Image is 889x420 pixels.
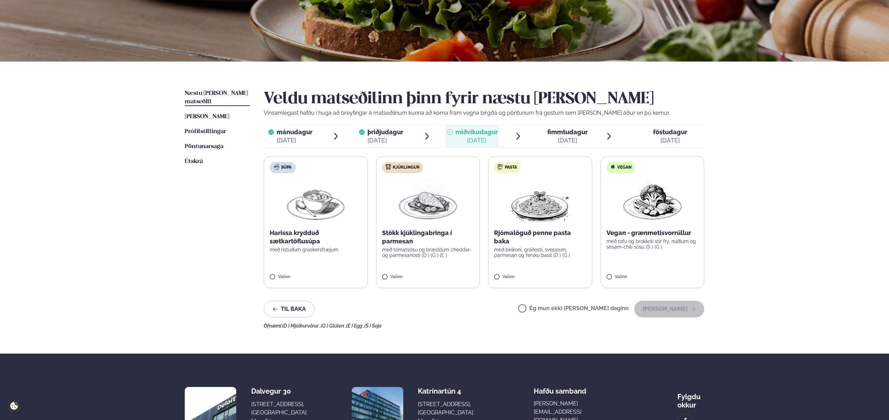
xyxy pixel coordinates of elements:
[185,129,226,135] span: Prófílstillingar
[397,179,459,223] img: Chicken-breast.png
[653,128,687,136] span: föstudagur
[418,387,473,395] div: Katrínartún 4
[393,165,420,170] span: Kjúklingur
[455,136,498,145] div: [DATE]
[7,399,21,413] a: Cookie settings
[367,136,403,145] div: [DATE]
[634,301,704,317] button: [PERSON_NAME]
[547,128,588,136] span: fimmtudagur
[386,164,391,170] img: chicken.svg
[185,90,248,105] span: Næstu [PERSON_NAME] matseðill
[185,89,250,106] a: Næstu [PERSON_NAME] matseðill
[185,144,223,150] span: Pöntunarsaga
[505,165,517,170] span: Pasta
[277,128,312,136] span: mánudagur
[251,387,307,395] div: Dalvegur 30
[185,114,229,120] span: [PERSON_NAME]
[185,157,203,166] a: Útskrá
[498,164,503,170] img: pasta.svg
[185,113,229,121] a: [PERSON_NAME]
[653,136,687,145] div: [DATE]
[367,128,403,136] span: þriðjudagur
[264,301,315,317] button: Til baka
[264,89,704,109] h2: Veldu matseðilinn þinn fyrir næstu [PERSON_NAME]
[677,387,704,409] div: Fylgdu okkur
[270,247,362,252] p: með ristuðum graskersfræjum
[264,323,704,329] div: Ofnæmi:
[509,179,571,223] img: Spagetti.png
[285,179,346,223] img: Soup.png
[251,400,307,417] div: [STREET_ADDRESS], [GEOGRAPHIC_DATA]
[418,400,473,417] div: [STREET_ADDRESS], [GEOGRAPHIC_DATA]
[264,109,704,117] p: Vinsamlegast hafðu í huga að breytingar á matseðlinum kunna að koma fram vegna birgða og pöntunum...
[270,229,362,245] p: Harissa krydduð sætkartöflusúpa
[610,164,616,170] img: Vegan.svg
[606,229,699,237] p: Vegan - grænmetisvorrúllur
[321,323,346,329] span: (G ) Glúten ,
[547,136,588,145] div: [DATE]
[382,247,474,258] p: með tómatsósu og bræddum cheddar- og parmesanosti (D ) (G ) (E )
[455,128,498,136] span: miðvikudagur
[185,143,223,151] a: Pöntunarsaga
[606,239,699,250] p: með tofu og brokkolí stir fry, núðlum og sesam-chili sósu (S ) (G )
[185,159,203,164] span: Útskrá
[534,381,586,395] span: Hafðu samband
[282,323,321,329] span: (D ) Mjólkurvörur ,
[274,164,279,170] img: soup.svg
[346,323,364,329] span: (E ) Egg ,
[617,165,632,170] span: Vegan
[494,247,586,258] p: með beikoni, gráðosti, sveppum, parmesan og fersku basil (D ) (G )
[281,165,292,170] span: Súpa
[277,136,312,145] div: [DATE]
[494,229,586,245] p: Rjómalöguð penne pasta baka
[185,128,226,136] a: Prófílstillingar
[622,179,683,223] img: Vegan.png
[364,323,382,329] span: (S ) Soja
[382,229,474,245] p: Stökk kjúklingabringa í parmesan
